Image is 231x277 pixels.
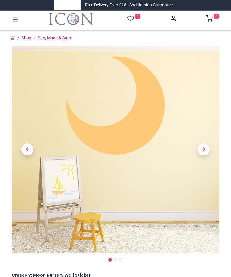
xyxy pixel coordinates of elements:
[12,46,219,253] img: Crescent Moon Nursery Wall Sticker
[49,13,93,25] a: Logo of Icon Wall Stickers
[188,77,220,222] a: Next
[49,13,93,25] img: Icon Wall Stickers
[58,2,76,8] a: Trustpilot
[206,17,219,22] a: 0
[135,14,140,19] sup: 0
[214,14,219,19] sup: 0
[38,35,72,40] a: Sun, Moon & Stars
[22,35,31,40] a: Shop
[21,143,33,155] span: Previous
[198,143,210,155] span: Next
[12,77,43,222] a: Previous
[127,15,140,23] a: 0
[170,17,177,22] a: Account Info
[85,2,173,8] div: Free Delivery Over £15 - Satisfaction Guarantee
